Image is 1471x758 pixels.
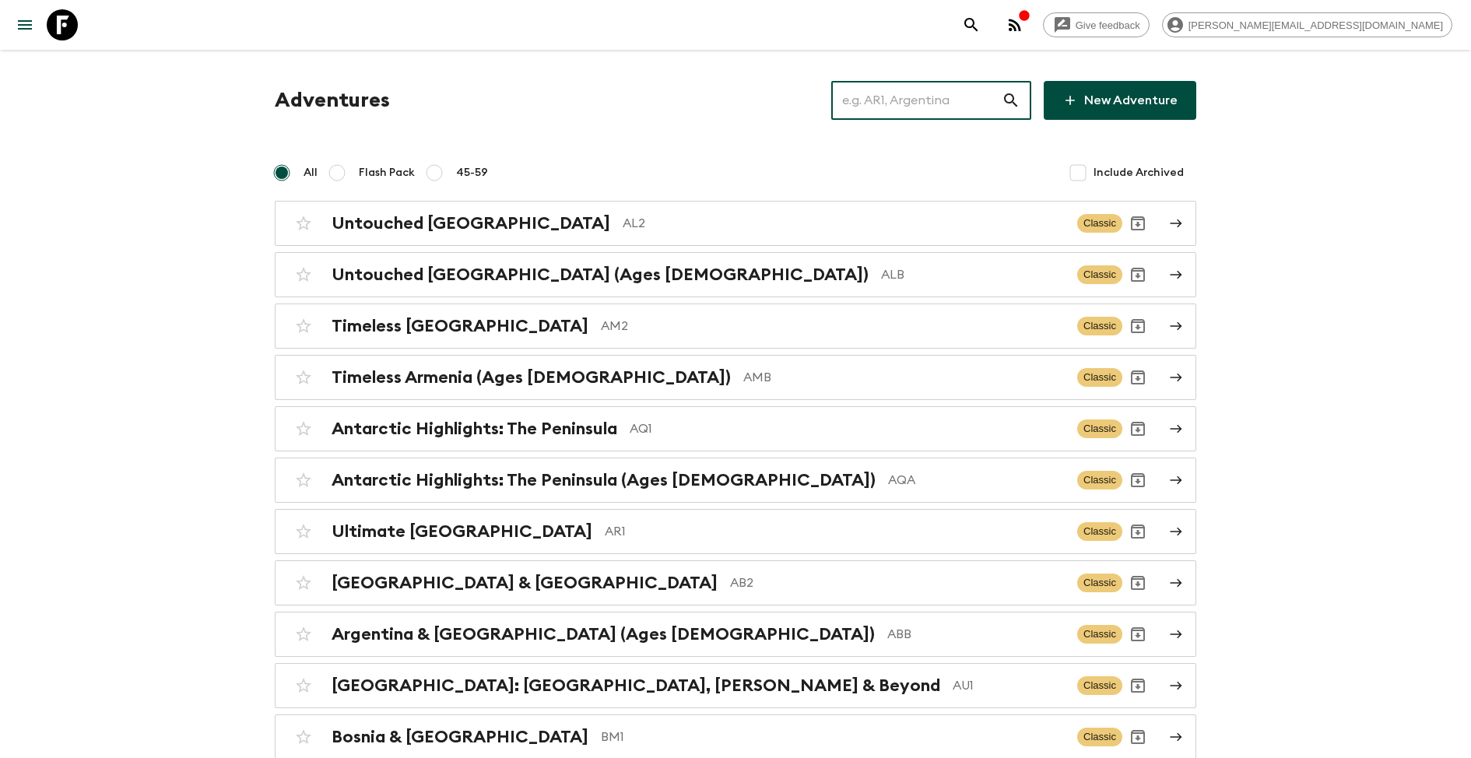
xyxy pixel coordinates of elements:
p: BM1 [601,728,1065,746]
button: Archive [1122,413,1153,444]
span: Classic [1077,368,1122,387]
button: Archive [1122,670,1153,701]
button: Archive [1122,567,1153,598]
span: Flash Pack [359,165,415,181]
a: Give feedback [1043,12,1150,37]
a: Argentina & [GEOGRAPHIC_DATA] (Ages [DEMOGRAPHIC_DATA])ABBClassicArchive [275,612,1196,657]
span: Classic [1077,471,1122,490]
span: Classic [1077,574,1122,592]
h2: Untouched [GEOGRAPHIC_DATA] [332,213,610,233]
a: [GEOGRAPHIC_DATA]: [GEOGRAPHIC_DATA], [PERSON_NAME] & BeyondAU1ClassicArchive [275,663,1196,708]
h2: Ultimate [GEOGRAPHIC_DATA] [332,521,592,542]
a: Untouched [GEOGRAPHIC_DATA] (Ages [DEMOGRAPHIC_DATA])ALBClassicArchive [275,252,1196,297]
h2: [GEOGRAPHIC_DATA]: [GEOGRAPHIC_DATA], [PERSON_NAME] & Beyond [332,676,940,696]
button: Archive [1122,516,1153,547]
button: menu [9,9,40,40]
button: Archive [1122,721,1153,753]
h2: Bosnia & [GEOGRAPHIC_DATA] [332,727,588,747]
span: Classic [1077,214,1122,233]
button: Archive [1122,465,1153,496]
a: Untouched [GEOGRAPHIC_DATA]AL2ClassicArchive [275,201,1196,246]
h2: Argentina & [GEOGRAPHIC_DATA] (Ages [DEMOGRAPHIC_DATA]) [332,624,875,644]
h2: Antarctic Highlights: The Peninsula [332,419,617,439]
a: Antarctic Highlights: The PeninsulaAQ1ClassicArchive [275,406,1196,451]
button: Archive [1122,259,1153,290]
button: Archive [1122,208,1153,239]
p: AQA [888,471,1065,490]
span: All [304,165,318,181]
p: ABB [887,625,1065,644]
a: New Adventure [1044,81,1196,120]
p: ALB [881,265,1065,284]
h2: Untouched [GEOGRAPHIC_DATA] (Ages [DEMOGRAPHIC_DATA]) [332,265,869,285]
span: Classic [1077,317,1122,335]
div: [PERSON_NAME][EMAIL_ADDRESS][DOMAIN_NAME] [1162,12,1452,37]
p: AR1 [605,522,1065,541]
h2: [GEOGRAPHIC_DATA] & [GEOGRAPHIC_DATA] [332,573,718,593]
span: Classic [1077,676,1122,695]
span: Classic [1077,728,1122,746]
p: AMB [743,368,1065,387]
p: AL2 [623,214,1065,233]
span: Classic [1077,522,1122,541]
button: Archive [1122,362,1153,393]
h2: Timeless [GEOGRAPHIC_DATA] [332,316,588,336]
p: AM2 [601,317,1065,335]
p: AB2 [730,574,1065,592]
span: Classic [1077,419,1122,438]
a: Timeless Armenia (Ages [DEMOGRAPHIC_DATA])AMBClassicArchive [275,355,1196,400]
h1: Adventures [275,85,390,116]
span: Classic [1077,265,1122,284]
span: Include Archived [1094,165,1184,181]
span: Classic [1077,625,1122,644]
a: Ultimate [GEOGRAPHIC_DATA]AR1ClassicArchive [275,509,1196,554]
span: 45-59 [456,165,488,181]
p: AU1 [953,676,1065,695]
a: Timeless [GEOGRAPHIC_DATA]AM2ClassicArchive [275,304,1196,349]
h2: Timeless Armenia (Ages [DEMOGRAPHIC_DATA]) [332,367,731,388]
span: Give feedback [1067,19,1149,31]
h2: Antarctic Highlights: The Peninsula (Ages [DEMOGRAPHIC_DATA]) [332,470,876,490]
span: [PERSON_NAME][EMAIL_ADDRESS][DOMAIN_NAME] [1180,19,1452,31]
button: Archive [1122,311,1153,342]
a: [GEOGRAPHIC_DATA] & [GEOGRAPHIC_DATA]AB2ClassicArchive [275,560,1196,605]
a: Antarctic Highlights: The Peninsula (Ages [DEMOGRAPHIC_DATA])AQAClassicArchive [275,458,1196,503]
p: AQ1 [630,419,1065,438]
button: search adventures [956,9,987,40]
input: e.g. AR1, Argentina [831,79,1002,122]
button: Archive [1122,619,1153,650]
